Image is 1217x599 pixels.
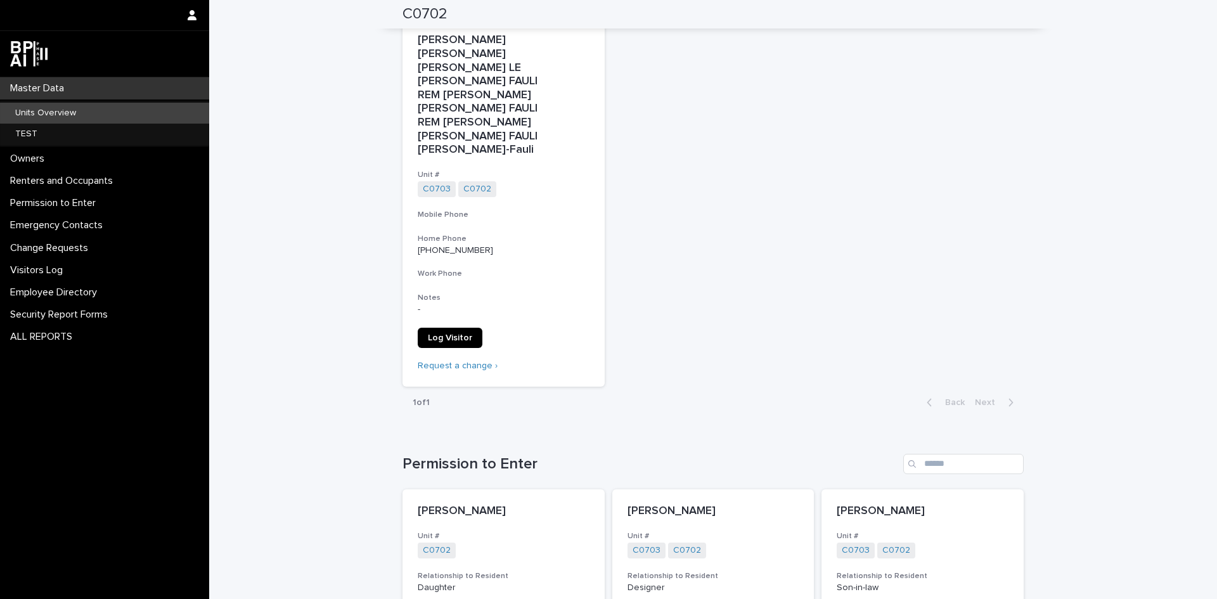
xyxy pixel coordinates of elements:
h3: Home Phone [418,234,589,244]
p: Renters and Occupants [5,175,123,187]
h3: Relationship to Resident [418,571,589,581]
p: Owners [5,153,55,165]
p: TEST [5,129,48,139]
img: dwgmcNfxSF6WIOOXiGgu [10,41,48,67]
a: C0703 [423,184,451,195]
p: Son-in-law [837,583,1008,593]
a: C0702 [882,545,910,556]
h3: Notes [418,293,589,303]
p: Visitors Log [5,264,73,276]
p: 1 of 1 [402,387,440,418]
a: C0702 [463,184,491,195]
p: [PERSON_NAME] [837,505,1008,518]
h3: Mobile Phone [418,210,589,220]
a: [PERSON_NAME] [PERSON_NAME] [PERSON_NAME] LE [PERSON_NAME] FAULI REM [PERSON_NAME] [PERSON_NAME] ... [402,18,605,387]
h3: Unit # [628,531,799,541]
input: Search [903,454,1024,474]
p: [PERSON_NAME] [628,505,799,518]
p: - [418,304,589,315]
h2: C0702 [402,5,448,23]
button: Next [970,397,1024,408]
h3: Unit # [418,170,589,180]
span: Back [937,398,965,407]
p: [PERSON_NAME] [418,505,589,518]
h3: Work Phone [418,269,589,279]
a: C0703 [842,545,870,556]
h3: Unit # [837,531,1008,541]
p: ALL REPORTS [5,331,82,343]
p: Master Data [5,82,74,94]
p: Designer [628,583,799,593]
a: [PHONE_NUMBER] [418,246,493,255]
a: C0703 [633,545,660,556]
h3: Relationship to Resident [837,571,1008,581]
p: Daughter [418,583,589,593]
h3: Unit # [418,531,589,541]
h3: Relationship to Resident [628,571,799,581]
p: Employee Directory [5,287,107,299]
p: Emergency Contacts [5,219,113,231]
h1: Permission to Enter [402,455,898,473]
a: C0702 [673,545,701,556]
p: Permission to Enter [5,197,106,209]
p: [PERSON_NAME] [PERSON_NAME] [PERSON_NAME] LE [PERSON_NAME] FAULI REM [PERSON_NAME] [PERSON_NAME] ... [418,34,589,157]
p: Security Report Forms [5,309,118,321]
p: Units Overview [5,108,86,119]
a: Request a change › [418,361,498,370]
p: Change Requests [5,242,98,254]
a: C0702 [423,545,451,556]
span: Log Visitor [428,333,472,342]
button: Back [917,397,970,408]
span: Next [975,398,1003,407]
a: Log Visitor [418,328,482,348]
